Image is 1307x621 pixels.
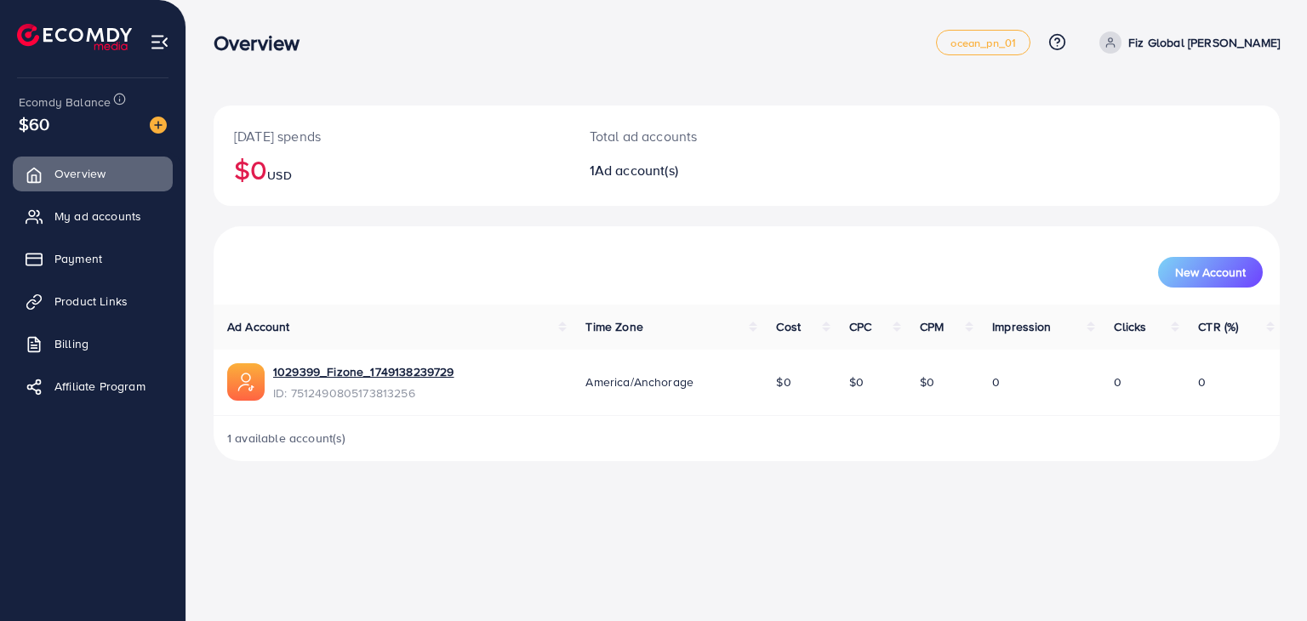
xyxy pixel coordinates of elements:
[150,117,167,134] img: image
[19,94,111,111] span: Ecomdy Balance
[1175,266,1246,278] span: New Account
[17,24,132,50] img: logo
[590,126,815,146] p: Total ad accounts
[1093,31,1280,54] a: Fiz Global [PERSON_NAME]
[54,165,106,182] span: Overview
[1198,318,1238,335] span: CTR (%)
[13,157,173,191] a: Overview
[920,318,944,335] span: CPM
[227,430,346,447] span: 1 available account(s)
[992,373,1000,390] span: 0
[214,31,313,55] h3: Overview
[13,327,173,361] a: Billing
[267,167,291,184] span: USD
[54,250,102,267] span: Payment
[19,111,49,136] span: $60
[585,373,693,390] span: America/Anchorage
[585,318,642,335] span: Time Zone
[849,318,871,335] span: CPC
[13,199,173,233] a: My ad accounts
[950,37,1016,48] span: ocean_pn_01
[992,318,1052,335] span: Impression
[1114,318,1146,335] span: Clicks
[227,363,265,401] img: ic-ads-acc.e4c84228.svg
[849,373,864,390] span: $0
[1198,373,1206,390] span: 0
[13,369,173,403] a: Affiliate Program
[920,373,934,390] span: $0
[1114,373,1122,390] span: 0
[54,208,141,225] span: My ad accounts
[1128,32,1280,53] p: Fiz Global [PERSON_NAME]
[54,293,128,310] span: Product Links
[13,242,173,276] a: Payment
[150,32,169,52] img: menu
[234,126,549,146] p: [DATE] spends
[1158,257,1263,288] button: New Account
[776,373,790,390] span: $0
[13,284,173,318] a: Product Links
[227,318,290,335] span: Ad Account
[234,153,549,185] h2: $0
[776,318,801,335] span: Cost
[273,385,454,402] span: ID: 7512490805173813256
[273,363,454,380] a: 1029399_Fizone_1749138239729
[595,161,678,179] span: Ad account(s)
[936,30,1030,55] a: ocean_pn_01
[590,162,815,179] h2: 1
[54,335,88,352] span: Billing
[54,378,146,395] span: Affiliate Program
